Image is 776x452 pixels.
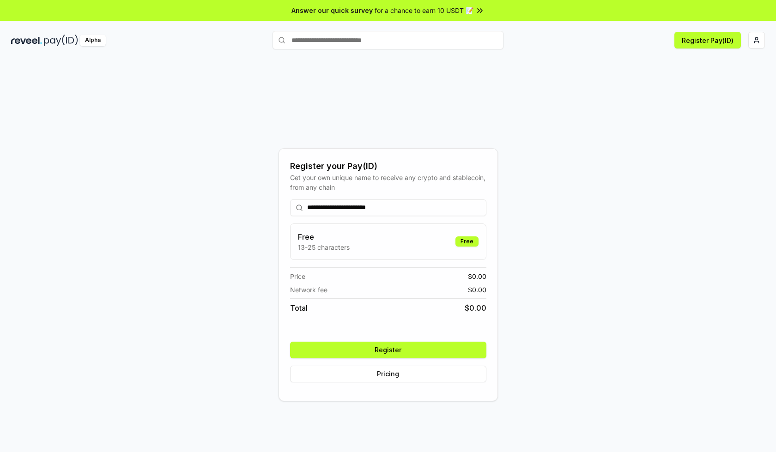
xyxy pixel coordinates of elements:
button: Register Pay(ID) [674,32,741,48]
span: for a chance to earn 10 USDT 📝 [375,6,473,15]
span: Network fee [290,285,327,295]
img: pay_id [44,35,78,46]
span: $ 0.00 [468,271,486,281]
div: Free [455,236,479,247]
span: Answer our quick survey [291,6,373,15]
div: Alpha [80,35,106,46]
span: Total [290,302,308,313]
span: Price [290,271,305,281]
div: Register your Pay(ID) [290,160,486,173]
span: $ 0.00 [468,285,486,295]
span: $ 0.00 [465,302,486,313]
h3: Free [298,231,350,242]
button: Register [290,342,486,358]
p: 13-25 characters [298,242,350,252]
button: Pricing [290,366,486,382]
div: Get your own unique name to receive any crypto and stablecoin, from any chain [290,173,486,192]
img: reveel_dark [11,35,42,46]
